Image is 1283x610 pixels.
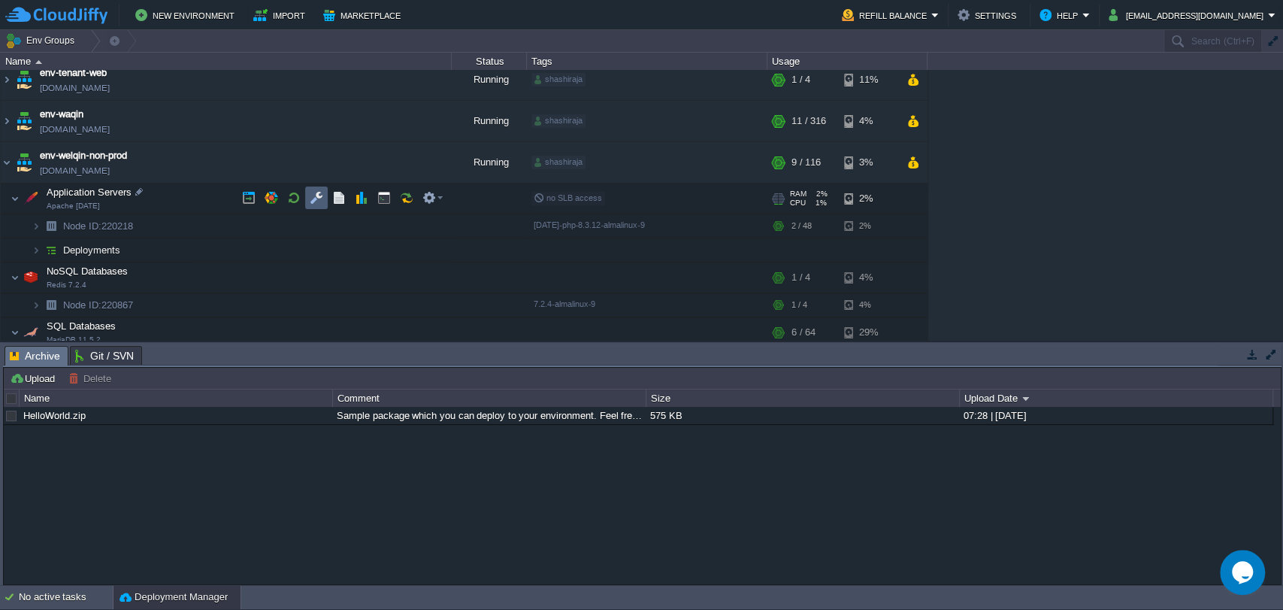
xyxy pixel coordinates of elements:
div: Running [452,142,527,183]
span: CPU [790,199,806,208]
div: Status [452,53,526,70]
img: AMDAwAAAACH5BAEAAAAALAAAAAABAAEAAAICRAEAOw== [20,317,41,347]
button: Marketplace [323,6,405,24]
div: 1 / 4 [791,293,807,317]
div: 1 / 4 [791,263,810,293]
a: HelloWorld.zip [23,410,86,421]
span: MariaDB 11.5.2 [47,335,101,344]
div: 2% [844,214,893,238]
button: New Environment [135,6,239,24]
div: Name [20,390,332,407]
div: Tags [528,53,767,70]
span: Node ID: [63,220,101,232]
img: AMDAwAAAACH5BAEAAAAALAAAAAABAAEAAAICRAEAOw== [14,101,35,141]
img: AMDAwAAAACH5BAEAAAAALAAAAAABAAEAAAICRAEAOw== [14,59,35,100]
a: Application ServersApache [DATE] [45,187,134,198]
img: AMDAwAAAACH5BAEAAAAALAAAAAABAAEAAAICRAEAOw== [1,101,13,141]
span: Apache [DATE] [47,202,100,211]
img: AMDAwAAAACH5BAEAAAAALAAAAAABAAEAAAICRAEAOw== [20,184,41,214]
span: Archive [10,347,60,366]
div: Running [452,59,527,100]
button: Settings [958,6,1021,24]
span: Redis 7.2.4 [47,281,86,290]
span: 2% [812,190,828,199]
div: Name [2,53,451,70]
div: 4% [844,101,893,141]
div: Size [647,390,959,407]
div: 575 KB [646,407,958,424]
div: 9 / 116 [791,142,821,183]
a: [DOMAIN_NAME] [40,163,110,178]
span: [DATE]-php-8.3.12-almalinux-9 [534,220,645,229]
img: AMDAwAAAACH5BAEAAAAALAAAAAABAAEAAAICRAEAOw== [32,238,41,262]
img: AMDAwAAAACH5BAEAAAAALAAAAAABAAEAAAICRAEAOw== [14,142,35,183]
div: 6 / 64 [791,317,815,347]
a: Deployments [62,244,123,256]
div: Upload Date [961,390,1272,407]
button: Deployment Manager [120,590,228,605]
div: 3% [844,142,893,183]
a: [DOMAIN_NAME] [40,122,110,137]
a: [DOMAIN_NAME] [40,80,110,96]
a: NoSQL DatabasesRedis 7.2.4 [45,266,130,277]
img: AMDAwAAAACH5BAEAAAAALAAAAAABAAEAAAICRAEAOw== [41,293,62,317]
span: Git / SVN [75,347,134,365]
span: RAM [790,190,806,199]
div: Usage [768,53,927,70]
div: shashiraja [531,114,586,128]
button: Env Groups [5,30,80,51]
div: 1 / 4 [791,59,810,100]
img: AMDAwAAAACH5BAEAAAAALAAAAAABAAEAAAICRAEAOw== [20,263,41,293]
div: 4% [844,263,893,293]
div: shashiraja [531,156,586,169]
button: [EMAIL_ADDRESS][DOMAIN_NAME] [1109,6,1268,24]
img: AMDAwAAAACH5BAEAAAAALAAAAAABAAEAAAICRAEAOw== [11,263,20,293]
img: AMDAwAAAACH5BAEAAAAALAAAAAABAAEAAAICRAEAOw== [41,214,62,238]
div: No active tasks [19,585,113,609]
a: Node ID:220867 [62,299,135,311]
div: 4% [844,293,893,317]
img: AMDAwAAAACH5BAEAAAAALAAAAAABAAEAAAICRAEAOw== [1,142,13,183]
a: Node ID:220218 [62,220,135,232]
img: AMDAwAAAACH5BAEAAAAALAAAAAABAAEAAAICRAEAOw== [32,214,41,238]
span: SQL Databases [45,320,118,332]
a: env-tenant-web [40,65,107,80]
img: AMDAwAAAACH5BAEAAAAALAAAAAABAAEAAAICRAEAOw== [11,184,20,214]
button: Refill Balance [842,6,931,24]
button: Help [1039,6,1082,24]
img: CloudJiffy [5,6,107,25]
div: 07:28 | [DATE] [960,407,1272,424]
div: shashiraja [531,73,586,86]
button: Upload [10,372,59,385]
span: no SLB access [534,193,602,202]
div: Running [452,101,527,141]
img: AMDAwAAAACH5BAEAAAAALAAAAAABAAEAAAICRAEAOw== [32,293,41,317]
img: AMDAwAAAACH5BAEAAAAALAAAAAABAAEAAAICRAEAOw== [35,60,42,64]
a: env-welqin-non-prod [40,148,127,163]
a: SQL DatabasesMariaDB 11.5.2 [45,320,118,332]
button: Import [253,6,310,24]
div: 2 / 48 [791,214,812,238]
span: Node ID: [63,299,101,311]
div: 11% [844,59,893,100]
span: Application Servers [45,186,134,199]
div: Sample package which you can deploy to your environment. Feel free to delete and upload a package... [333,407,645,424]
img: AMDAwAAAACH5BAEAAAAALAAAAAABAAEAAAICRAEAOw== [41,238,62,262]
button: Delete [68,372,116,385]
div: 2% [844,184,893,214]
span: NoSQL Databases [45,265,130,278]
iframe: chat widget [1220,550,1268,595]
span: 7.2.4-almalinux-9 [534,299,595,308]
div: 11 / 316 [791,101,826,141]
img: AMDAwAAAACH5BAEAAAAALAAAAAABAAEAAAICRAEAOw== [1,59,13,100]
div: 29% [844,317,893,347]
span: 220867 [62,299,135,311]
a: env-waqin [40,107,83,122]
img: AMDAwAAAACH5BAEAAAAALAAAAAABAAEAAAICRAEAOw== [11,317,20,347]
span: 1% [812,199,827,208]
span: 220218 [62,220,135,232]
